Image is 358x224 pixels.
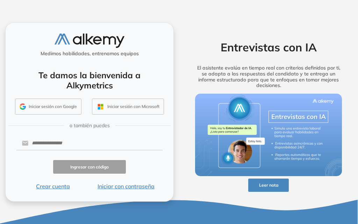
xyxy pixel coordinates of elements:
[15,70,164,91] h4: Te damos la bienvenida a Alkymetrics
[187,65,350,88] h5: El asistente evalúa en tiempo real con criterios definidos por ti, se adapta a las respuestas del...
[55,34,124,48] img: logo-alkemy
[92,99,164,115] button: Iniciar sesión con Microsoft
[195,94,342,176] img: img-more-info
[70,122,110,129] span: o también puedes
[16,182,89,190] button: Crear cuenta
[15,99,81,115] button: Iniciar sesión con Google
[20,103,26,110] img: GMAIL_ICON
[232,143,358,224] div: Widget de chat
[96,103,105,111] img: OUTLOOK_ICON
[8,51,171,57] h5: Medimos habilidades, entrenamos equipos
[187,41,350,54] h2: Entrevistas con IA
[53,160,126,174] button: Ingresar con código
[89,182,163,190] button: Iniciar con contraseña
[232,143,358,224] iframe: Chat Widget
